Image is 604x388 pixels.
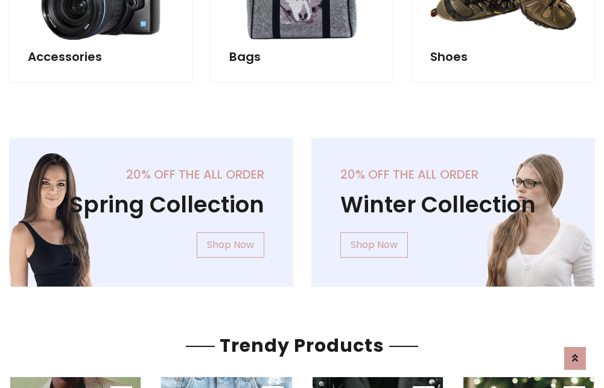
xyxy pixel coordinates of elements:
h5: 20% off the all order [340,167,567,182]
h5: Accessories [28,49,174,64]
span: Trendy Products [215,332,389,358]
h5: Bags [229,49,375,64]
h1: Winter Collection [340,191,567,218]
a: Shop Now [340,232,408,258]
a: Shop Now [197,232,264,258]
h1: Spring Collection [38,191,264,218]
h5: 20% off the all order [38,167,264,182]
h5: Shoes [430,49,576,64]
